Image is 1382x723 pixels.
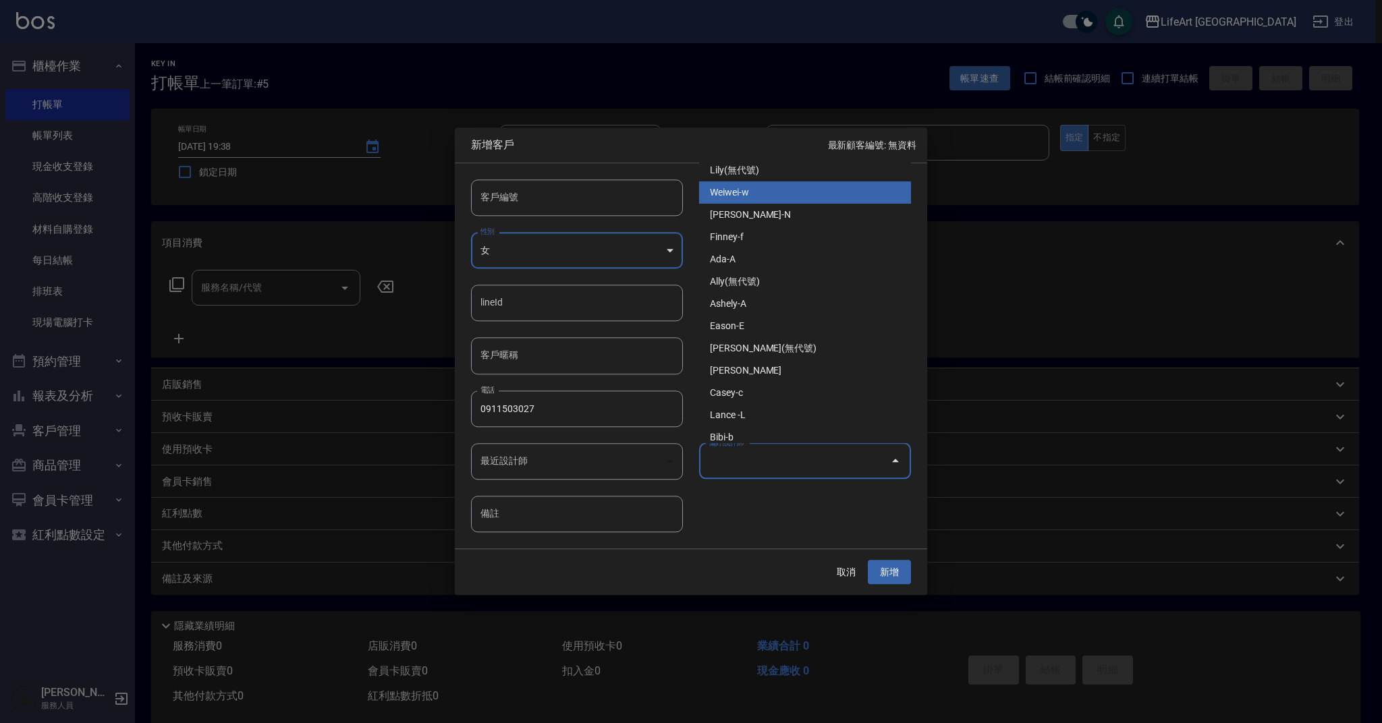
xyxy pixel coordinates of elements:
[699,359,911,382] li: [PERSON_NAME]
[699,293,911,315] li: Ashely-A
[699,181,911,204] li: Weiwei-w
[709,437,744,447] label: 偏好設計師
[471,232,683,268] div: 女
[699,404,911,426] li: Lance -L
[828,138,916,152] p: 最新顧客編號: 無資料
[699,315,911,337] li: Eason-E
[699,248,911,270] li: Ada-A
[480,226,495,236] label: 性別
[699,270,911,293] li: Ally(無代號)
[885,451,906,472] button: Close
[699,204,911,226] li: [PERSON_NAME]-N
[471,138,828,152] span: 新增客戶
[699,426,911,449] li: Bibi-b
[699,226,911,248] li: Finney-f
[825,560,868,585] button: 取消
[699,159,911,181] li: Lily(無代號)
[699,382,911,404] li: Casey-c
[480,384,495,395] label: 電話
[699,337,911,359] li: [PERSON_NAME](無代號)
[868,560,911,585] button: 新增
